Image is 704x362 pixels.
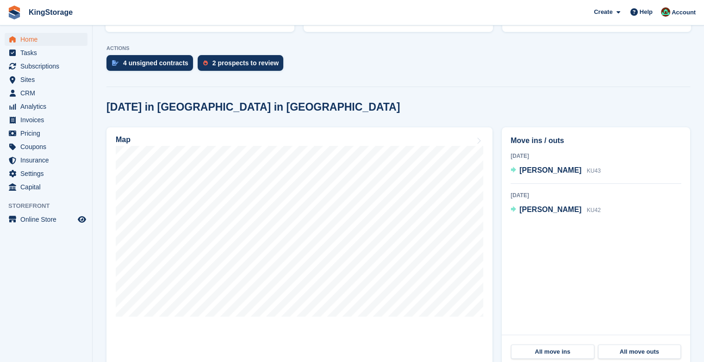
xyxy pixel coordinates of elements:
h2: [DATE] in [GEOGRAPHIC_DATA] in [GEOGRAPHIC_DATA] [106,101,400,113]
a: menu [5,140,87,153]
a: All move outs [598,344,681,359]
h2: Map [116,136,131,144]
a: menu [5,73,87,86]
span: Storefront [8,201,92,211]
span: Invoices [20,113,76,126]
a: menu [5,167,87,180]
img: prospect-51fa495bee0391a8d652442698ab0144808aea92771e9ea1ae160a38d050c398.svg [203,60,208,66]
span: KU42 [587,207,601,213]
a: menu [5,113,87,126]
a: menu [5,213,87,226]
span: Settings [20,167,76,180]
span: KU43 [587,168,601,174]
a: [PERSON_NAME] KU42 [511,204,601,216]
span: Sites [20,73,76,86]
span: Create [594,7,612,17]
span: Tasks [20,46,76,59]
div: 2 prospects to review [212,59,279,67]
a: Preview store [76,214,87,225]
span: Capital [20,181,76,193]
a: 2 prospects to review [198,55,288,75]
span: Insurance [20,154,76,167]
a: menu [5,100,87,113]
p: ACTIONS [106,45,690,51]
span: Home [20,33,76,46]
img: stora-icon-8386f47178a22dfd0bd8f6a31ec36ba5ce8667c1dd55bd0f319d3a0aa187defe.svg [7,6,21,19]
div: [DATE] [511,191,681,200]
a: KingStorage [25,5,76,20]
img: contract_signature_icon-13c848040528278c33f63329250d36e43548de30e8caae1d1a13099fd9432cc5.svg [112,60,118,66]
a: menu [5,181,87,193]
span: Analytics [20,100,76,113]
div: [DATE] [511,152,681,160]
span: [PERSON_NAME] [519,206,581,213]
a: [PERSON_NAME] KU43 [511,165,601,177]
span: CRM [20,87,76,100]
span: Pricing [20,127,76,140]
h2: Move ins / outs [511,135,681,146]
span: Account [672,8,696,17]
a: menu [5,33,87,46]
a: 4 unsigned contracts [106,55,198,75]
a: menu [5,46,87,59]
a: menu [5,60,87,73]
span: [PERSON_NAME] [519,166,581,174]
span: Subscriptions [20,60,76,73]
a: menu [5,127,87,140]
a: menu [5,154,87,167]
span: Coupons [20,140,76,153]
span: Online Store [20,213,76,226]
a: menu [5,87,87,100]
a: All move ins [511,344,594,359]
span: Help [640,7,653,17]
div: 4 unsigned contracts [123,59,188,67]
img: John King [661,7,670,17]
